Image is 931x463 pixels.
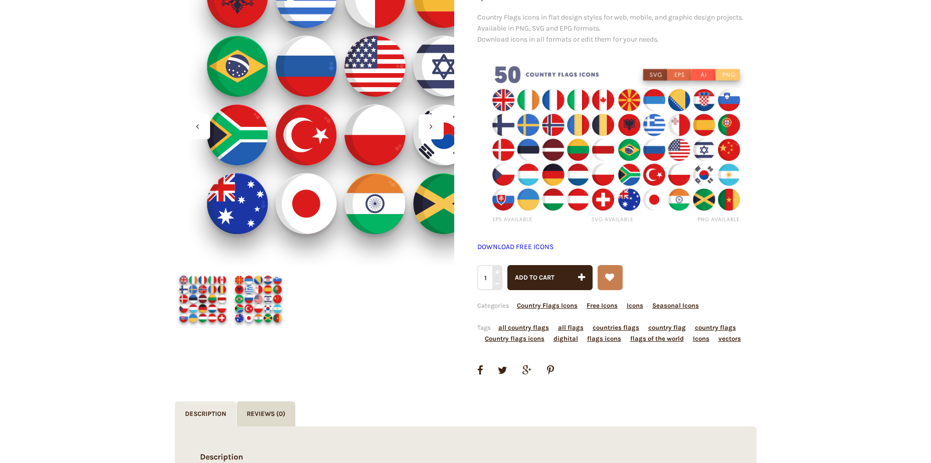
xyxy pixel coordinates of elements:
h2: Description [200,451,731,462]
a: all flags [558,324,584,331]
button: Add to cart [507,265,593,290]
img: Country Flags Icons Cover [231,271,286,327]
a: country flags [695,324,736,331]
a: all country flags [498,324,549,331]
a: DOWNLOAD FREE ICONS [477,243,553,251]
p: Country Flags icons in flat design styles for web, mobile, and graphic design projects. Available... [477,12,757,45]
a: dighital [553,335,578,342]
a: flags of the world [630,335,684,342]
a: Free Icons [587,302,618,309]
span: Tags [477,324,741,342]
a: Icons [693,335,709,342]
a: countries flags [593,324,639,331]
a: Country flags icons [485,335,544,342]
img: Country Flags Icons [175,271,231,327]
span: Add to cart [515,274,554,281]
a: Seasonal Icons [652,302,699,309]
span: Categories [477,302,699,309]
input: Qty [477,265,501,290]
a: vectors [718,335,741,342]
a: country flag [648,324,686,331]
a: Description [175,401,236,426]
a: Reviews (0) [237,401,295,426]
a: flags icons [587,335,621,342]
a: Country Flags Icons [517,302,578,309]
img: Country Flags icons png/svg/eps [477,52,757,238]
a: Icons [627,302,643,309]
